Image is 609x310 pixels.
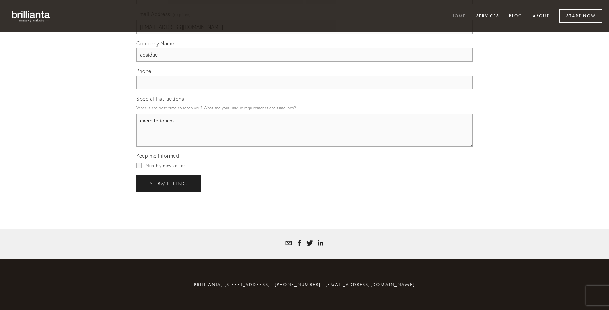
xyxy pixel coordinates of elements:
a: Services [472,11,504,22]
a: tatyana@brillianta.com [285,240,292,246]
span: brillianta, [STREET_ADDRESS] [194,282,270,287]
a: Start Now [559,9,602,23]
span: Monthly newsletter [145,163,185,168]
button: SubmittingSubmitting [136,175,201,192]
a: Tatyana Bolotnikov White [296,240,303,246]
span: Phone [136,68,151,74]
textarea: exercitationem [136,114,473,147]
input: Monthly newsletter [136,163,142,168]
a: Tatyana White [317,240,324,246]
img: brillianta - research, strategy, marketing [7,7,56,26]
a: Blog [505,11,527,22]
span: Company Name [136,40,174,47]
span: Special Instructions [136,95,184,102]
span: Submitting [150,181,188,187]
span: Keep me informed [136,153,179,159]
a: Home [447,11,470,22]
a: Tatyana White [306,240,313,246]
a: About [528,11,554,22]
span: [PHONE_NUMBER] [275,282,321,287]
a: [EMAIL_ADDRESS][DOMAIN_NAME] [325,282,415,287]
p: What is the best time to reach you? What are your unique requirements and timelines? [136,103,473,112]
